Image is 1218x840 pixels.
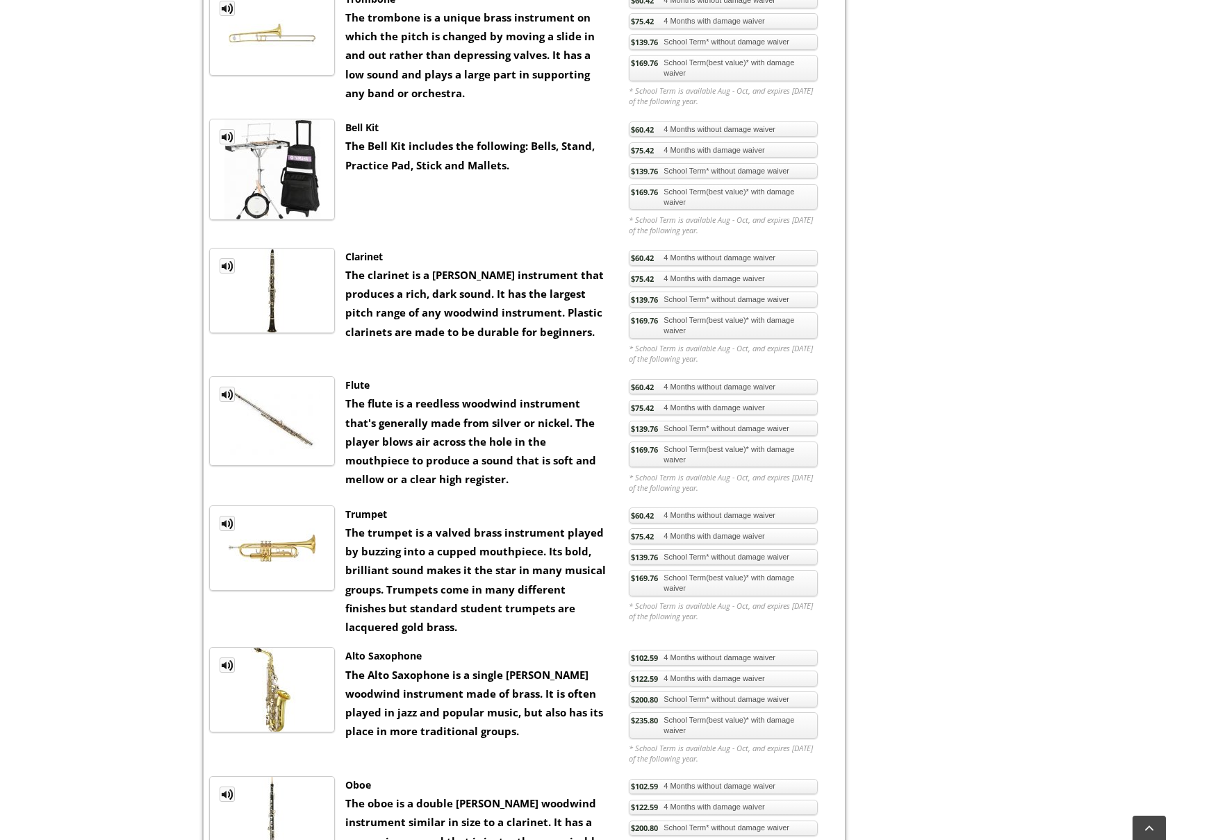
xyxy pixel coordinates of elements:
[629,312,818,339] a: $169.76School Term(best value)* with damage waiver
[631,673,658,684] span: $122.59
[631,715,658,725] span: $235.80
[629,55,818,81] a: $169.76School Term(best value)* with damage waiver
[631,274,654,284] span: $75.42
[631,573,658,583] span: $169.76
[629,271,818,287] a: $75.424 Months with damage waiver
[629,400,818,416] a: $75.424 Months with damage waiver
[345,119,608,137] div: Bell Kit
[345,668,603,739] strong: The Alto Saxophone is a single [PERSON_NAME] woodwind instrument made of brass. It is often playe...
[631,166,658,176] span: $139.76
[629,650,818,666] a: $102.594 Months without damage waiver
[631,187,658,197] span: $169.76
[629,250,818,266] a: $60.424 Months without damage waiver
[224,377,320,465] img: th_1fc34dab4bdaff02a3697e89cb8f30dd_1334771667FluteTM.jpg
[220,258,235,274] a: MP3 Clip
[631,552,658,562] span: $139.76
[629,570,818,596] a: $169.76School Term(best value)* with damage waiver
[229,506,315,590] img: th_1fc34dab4bdaff02a3697e89cb8f30dd_1334255105TRUMP.jpg
[629,184,818,210] a: $169.76School Term(best value)* with damage waiver
[345,248,608,266] div: Clarinet
[629,215,818,235] em: * School Term is available Aug - Oct, and expires [DATE] of the following year.
[345,376,608,394] div: Flute
[345,396,596,486] strong: The flute is a reedless woodwind instrument that's generally made from silver or nickel. The play...
[631,124,654,135] span: $60.42
[631,802,658,812] span: $122.59
[220,129,235,144] a: MP3 Clip
[631,382,654,392] span: $60.42
[629,421,818,437] a: $139.76School Term* without damage waiver
[631,444,658,455] span: $169.76
[631,531,654,541] span: $75.42
[629,292,818,308] a: $139.76School Term* without damage waiver
[345,647,608,665] div: Alto Saxophone
[629,712,818,739] a: $235.80School Term(best value)* with damage waiver
[629,13,818,29] a: $75.424 Months with damage waiver
[345,526,606,634] strong: The trumpet is a valved brass instrument played by buzzing into a cupped mouthpiece. Its bold, br...
[629,163,818,179] a: $139.76School Term* without damage waiver
[220,1,235,16] a: MP3 Clip
[229,249,315,333] img: th_1fc34dab4bdaff02a3697e89cb8f30dd_1328556165CLAR.jpg
[629,549,818,565] a: $139.76School Term* without damage waiver
[224,119,320,219] img: th_1fc34dab4bdaff02a3697e89cb8f30dd_1338899487bellkit.jpg
[345,776,608,794] div: Oboe
[629,528,818,544] a: $75.424 Months with damage waiver
[631,781,658,791] span: $102.59
[629,85,818,106] em: * School Term is available Aug - Oct, and expires [DATE] of the following year.
[345,139,595,171] strong: The Bell Kit includes the following: Bells, Stand, Practice Pad, Stick and Mallets.
[631,315,658,326] span: $169.76
[629,343,818,364] em: * School Term is available Aug - Oct, and expires [DATE] of the following year.
[631,253,654,263] span: $60.42
[345,268,604,339] strong: The clarinet is a [PERSON_NAME] instrument that produces a rich, dark sound. It has the largest p...
[220,516,235,531] a: MP3 Clip
[631,423,658,434] span: $139.76
[631,694,658,705] span: $200.80
[631,653,658,663] span: $102.59
[629,142,818,158] a: $75.424 Months with damage waiver
[629,821,818,837] a: $200.80School Term* without damage waiver
[629,779,818,795] a: $102.594 Months without damage waiver
[220,657,235,673] a: MP3 Clip
[629,507,818,523] a: $60.424 Months without damage waiver
[629,600,818,621] em: * School Term is available Aug - Oct, and expires [DATE] of the following year.
[220,787,235,802] a: MP3 Clip
[229,648,315,732] img: th_1fc34dab4bdaff02a3697e89cb8f30dd_1334254906ASAX.jpg
[631,823,658,833] span: $200.80
[631,510,654,521] span: $60.42
[629,800,818,816] a: $122.594 Months with damage waiver
[631,403,654,413] span: $75.42
[629,472,818,493] em: * School Term is available Aug - Oct, and expires [DATE] of the following year.
[345,10,595,100] strong: The trombone is a unique brass instrument on which the pitch is changed by moving a slide in and ...
[345,505,608,523] div: Trumpet
[629,121,818,137] a: $60.424 Months without damage waiver
[629,743,818,764] em: * School Term is available Aug - Oct, and expires [DATE] of the following year.
[631,16,654,26] span: $75.42
[629,691,818,707] a: $200.80School Term* without damage waiver
[629,34,818,50] a: $139.76School Term* without damage waiver
[629,379,818,395] a: $60.424 Months without damage waiver
[220,387,235,402] a: MP3 Clip
[631,37,658,47] span: $139.76
[631,145,654,156] span: $75.42
[629,671,818,687] a: $122.594 Months with damage waiver
[629,442,818,468] a: $169.76School Term(best value)* with damage waiver
[631,58,658,68] span: $169.76
[631,294,658,305] span: $139.76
